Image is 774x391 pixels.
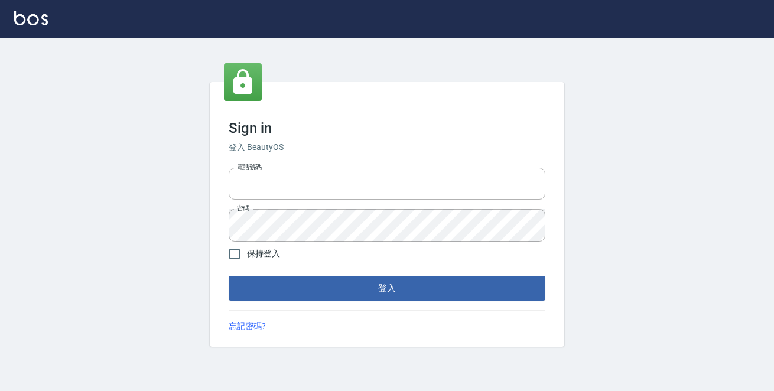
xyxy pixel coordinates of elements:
button: 登入 [229,276,545,301]
h6: 登入 BeautyOS [229,141,545,154]
img: Logo [14,11,48,25]
label: 密碼 [237,204,249,213]
label: 電話號碼 [237,162,262,171]
span: 保持登入 [247,247,280,260]
h3: Sign in [229,120,545,136]
a: 忘記密碼? [229,320,266,333]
